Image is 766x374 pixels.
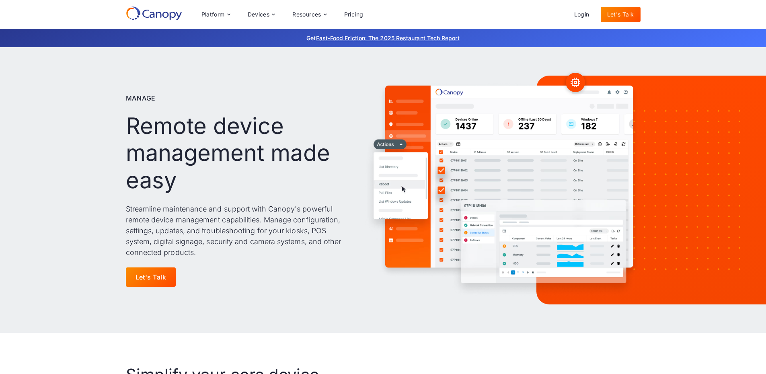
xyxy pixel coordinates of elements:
[126,113,347,194] h1: Remote device management made easy
[601,7,641,22] a: Let's Talk
[248,12,270,17] div: Devices
[201,12,225,17] div: Platform
[286,6,333,23] div: Resources
[126,267,176,287] a: Let's Talk
[195,6,236,23] div: Platform
[338,7,370,22] a: Pricing
[568,7,596,22] a: Login
[126,203,347,258] p: Streamline maintenance and support with Canopy's powerful remote device management capabilities. ...
[292,12,321,17] div: Resources
[241,6,281,23] div: Devices
[186,34,580,42] p: Get
[316,35,460,41] a: Fast-Food Friction: The 2025 Restaurant Tech Report
[126,93,156,103] p: Manage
